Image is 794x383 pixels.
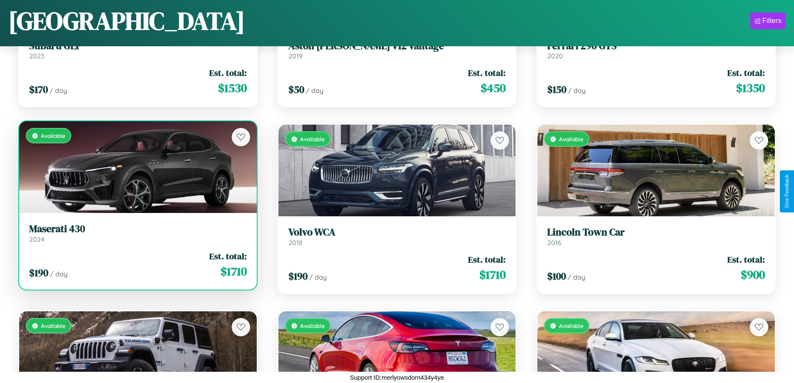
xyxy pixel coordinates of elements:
a: Volvo WCA2018 [288,226,506,247]
span: Available [559,322,584,329]
span: $ 150 [547,83,566,96]
span: / day [568,273,585,281]
span: / day [50,86,67,95]
h3: Volvo WCA [288,226,506,238]
span: $ 1710 [220,263,247,280]
h3: Ferrari 296 GTS [547,40,765,52]
span: Available [300,322,325,329]
span: $ 50 [288,83,304,96]
span: / day [306,86,323,95]
div: Filters [762,17,781,25]
span: Available [41,322,65,329]
span: Est. total: [727,253,765,265]
span: Available [559,135,584,143]
span: 2024 [29,235,45,243]
span: 2023 [29,52,44,60]
h3: Subaru GLF [29,40,247,52]
h3: Aston [PERSON_NAME] V12 Vantage [288,40,506,52]
span: Est. total: [468,67,506,79]
a: Lincoln Town Car2016 [547,226,765,247]
span: $ 1350 [736,80,765,96]
a: Maserati 4302024 [29,223,247,243]
span: $ 1710 [479,266,506,283]
span: $ 190 [29,266,48,280]
span: Est. total: [727,67,765,79]
h3: Maserati 430 [29,223,247,235]
span: 2016 [547,238,561,247]
span: / day [309,273,327,281]
span: Available [300,135,325,143]
span: / day [568,86,586,95]
p: Support ID: merlyowsdorn434y4ye [350,372,444,383]
span: Est. total: [209,67,247,79]
a: Subaru GLF2023 [29,40,247,60]
div: Give Feedback [784,175,790,208]
span: 2018 [288,238,303,247]
span: $ 450 [481,80,506,96]
a: Aston [PERSON_NAME] V12 Vantage2019 [288,40,506,60]
span: Est. total: [468,253,506,265]
button: Filters [750,13,786,29]
span: 2020 [547,52,563,60]
span: / day [50,270,68,278]
span: 2019 [288,52,303,60]
h1: [GEOGRAPHIC_DATA] [8,4,245,38]
span: $ 100 [547,269,566,283]
span: Est. total: [209,250,247,262]
span: $ 190 [288,269,308,283]
a: Ferrari 296 GTS2020 [547,40,765,60]
h3: Lincoln Town Car [547,226,765,238]
span: $ 1530 [218,80,247,96]
span: Available [41,132,65,139]
span: $ 900 [741,266,765,283]
span: $ 170 [29,83,48,96]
